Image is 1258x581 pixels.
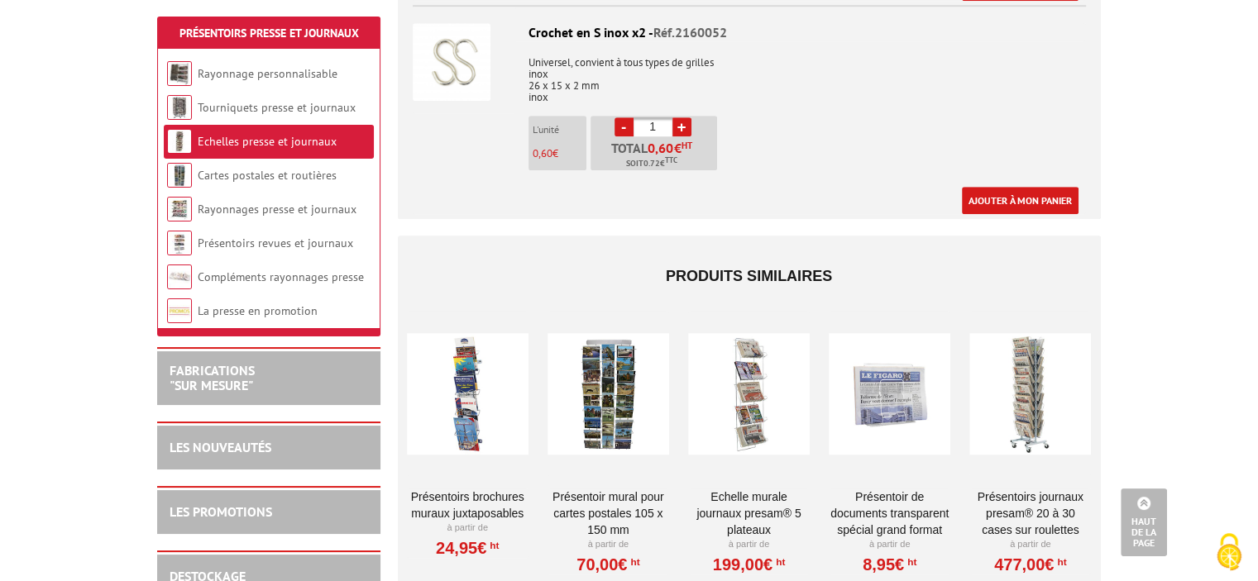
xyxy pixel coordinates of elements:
[672,117,691,136] a: +
[407,521,529,535] p: À partir de
[829,488,950,538] a: PRÉSENTOIR DE DOCUMENTS TRANSPARENT SPÉCIAL GRAND FORMAT
[533,146,552,160] span: 0,60
[1200,525,1258,581] button: Cookies (fenêtre modale)
[1121,488,1167,556] a: Haut de la page
[179,26,359,40] a: Présentoirs Presse et Journaux
[413,23,490,101] img: Crochet en S inox x2
[167,61,192,86] img: Rayonnage personnalisable
[626,157,677,170] span: Soit €
[772,556,785,568] sup: HT
[666,268,832,284] span: Produits similaires
[1208,531,1250,573] img: Cookies (fenêtre modale)
[548,488,669,538] a: Présentoir mural pour cartes postales 105 x 150 mm
[167,95,192,120] img: Tourniquets presse et journaux
[969,538,1091,551] p: À partir de
[407,488,529,521] a: Présentoirs brochures muraux juxtaposables
[533,124,586,136] p: L'unité
[198,269,364,284] a: Compléments rayonnages presse
[198,168,337,183] a: Cartes postales et routières
[413,23,1086,42] div: Crochet en S inox x2 -
[576,560,639,569] a: 70,00€HT
[198,66,337,81] a: Rayonnage personnalisable
[627,556,639,568] sup: HT
[167,298,192,323] img: La presse en promotion
[648,141,692,155] span: €
[167,163,192,188] img: Cartes postales et routières
[198,134,337,149] a: Echelles presse et journaux
[648,141,674,155] span: 0,60
[198,236,353,250] a: Présentoirs revues et journaux
[643,157,660,170] span: 0.72
[665,155,677,164] sup: TTC
[548,538,669,551] p: À partir de
[829,538,950,551] p: À partir de
[533,148,586,160] p: €
[969,488,1091,538] a: Présentoirs journaux Presam® 20 à 30 cases sur roulettes
[167,264,192,289] img: Compléments rayonnages presse
[198,303,318,318] a: La presse en promotion
[170,362,255,393] a: FABRICATIONS"Sur Mesure"
[962,187,1079,214] a: Ajouter à mon panier
[167,231,192,255] img: Présentoirs revues et journaux
[595,141,717,170] p: Total
[994,560,1066,569] a: 477,00€HT
[436,543,499,553] a: 24,95€HT
[170,439,271,455] a: LES NOUVEAUTÉS
[682,140,692,151] sup: HT
[713,560,785,569] a: 199,00€HT
[688,538,810,551] p: À partir de
[653,24,727,40] span: Réf.2160052
[486,540,499,551] sup: HT
[198,100,356,115] a: Tourniquets presse et journaux
[1054,556,1066,568] sup: HT
[170,503,272,520] a: LES PROMOTIONS
[904,556,916,568] sup: HT
[413,45,1086,103] p: Universel, convient à tous types de grilles inox 26 x 15 x 2 mm inox
[615,117,634,136] a: -
[198,202,356,217] a: Rayonnages presse et journaux
[863,560,916,569] a: 8,95€HT
[167,129,192,154] img: Echelles presse et journaux
[688,488,810,538] a: Echelle murale journaux Presam® 5 plateaux
[167,197,192,221] img: Rayonnages presse et journaux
